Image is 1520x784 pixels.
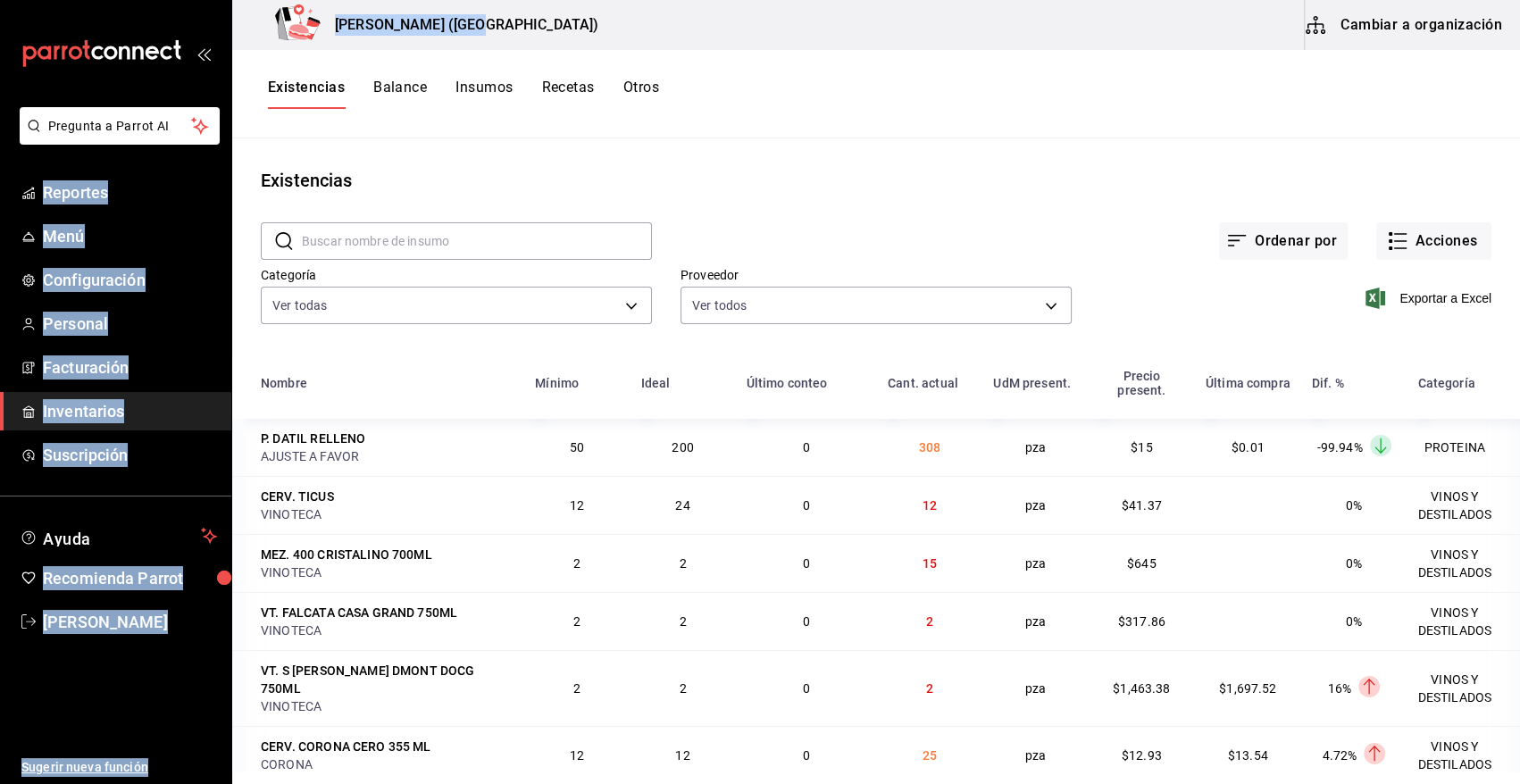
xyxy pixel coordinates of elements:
div: Ideal [641,376,671,390]
span: 0% [1346,614,1362,629]
span: 0 [803,681,810,696]
span: 0% [1346,498,1362,513]
span: 50 [570,440,584,455]
span: 12 [675,748,689,763]
input: Buscar nombre de insumo [302,223,652,259]
span: Ayuda [43,525,194,546]
button: Insumos [455,79,513,109]
td: pza [982,534,1089,592]
span: $1,697.52 [1219,681,1276,696]
div: CERV. CORONA CERO 355 ML [261,738,431,755]
td: PROTEINA [1407,419,1520,476]
span: Suscripción [43,443,217,467]
div: Cant. actual [888,376,958,390]
div: VINOTECA [261,563,514,581]
span: 2 [926,681,933,696]
span: [PERSON_NAME] [43,610,217,634]
span: 2 [679,556,686,571]
td: pza [982,726,1089,784]
button: Otros [623,79,659,109]
button: Existencias [268,79,345,109]
span: 0 [803,614,810,629]
div: Dif. % [1312,376,1344,390]
span: 12 [570,748,584,763]
span: 16% [1328,681,1351,696]
div: AJUSTE A FAVOR [261,447,514,465]
button: Acciones [1376,222,1491,260]
span: $15 [1131,440,1152,455]
span: Menú [43,224,217,248]
span: 0 [803,440,810,455]
span: $645 [1127,556,1157,571]
span: 0% [1346,556,1362,571]
span: $1,463.38 [1113,681,1170,696]
span: 2 [679,681,686,696]
td: pza [982,650,1089,726]
div: VT. FALCATA CASA GRAND 750ML [261,604,457,621]
div: VINOTECA [261,621,514,639]
span: 0 [803,556,810,571]
span: 12 [923,498,937,513]
span: -99.94% [1317,440,1363,455]
button: Ordenar por [1219,222,1348,260]
button: Balance [373,79,427,109]
div: CERV. TICUS [261,488,334,505]
td: VINOS Y DESTILADOS [1407,534,1520,592]
div: Nombre [261,376,307,390]
div: Último conteo [747,376,828,390]
div: Precio present. [1099,369,1184,397]
span: 2 [573,681,580,696]
span: 2 [573,556,580,571]
div: UdM present. [993,376,1071,390]
a: Pregunta a Parrot AI [13,129,220,148]
span: 0 [803,748,810,763]
div: P. DATIL RELLENO [261,430,365,447]
span: Ver todos [692,296,747,314]
span: 0 [803,498,810,513]
span: $12.93 [1122,748,1162,763]
span: $317.86 [1118,614,1165,629]
td: VINOS Y DESTILADOS [1407,650,1520,726]
span: $13.54 [1228,748,1268,763]
div: Existencias [261,167,352,194]
span: 200 [672,440,693,455]
span: 2 [679,614,686,629]
span: Configuración [43,268,217,292]
span: 12 [570,498,584,513]
span: Inventarios [43,399,217,423]
span: 2 [573,614,580,629]
span: 4.72% [1323,748,1357,763]
div: VINOTECA [261,505,514,523]
span: 15 [923,556,937,571]
button: Pregunta a Parrot AI [20,107,220,145]
span: $0.01 [1232,440,1265,455]
span: Personal [43,312,217,336]
button: Exportar a Excel [1369,288,1491,309]
td: pza [982,476,1089,534]
td: pza [982,419,1089,476]
td: VINOS Y DESTILADOS [1407,726,1520,784]
span: Sugerir nueva función [21,758,217,777]
span: Facturación [43,355,217,379]
div: VT. S [PERSON_NAME] DMONT DOCG 750ML [261,662,514,697]
button: Recetas [541,79,594,109]
span: 2 [926,614,933,629]
span: Reportes [43,180,217,204]
div: Última compra [1206,376,1290,390]
span: Ver todas [272,296,327,314]
h3: [PERSON_NAME] ([GEOGRAPHIC_DATA]) [321,14,598,36]
div: CORONA [261,755,514,773]
div: Categoría [1417,376,1474,390]
label: Categoría [261,269,652,281]
span: 308 [919,440,940,455]
div: MEZ. 400 CRISTALINO 700ML [261,546,432,563]
span: 24 [675,498,689,513]
button: open_drawer_menu [196,46,211,61]
span: 25 [923,748,937,763]
span: Recomienda Parrot [43,566,217,590]
div: Mínimo [535,376,579,390]
td: VINOS Y DESTILADOS [1407,592,1520,650]
div: VINOTECA [261,697,514,715]
td: pza [982,592,1089,650]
